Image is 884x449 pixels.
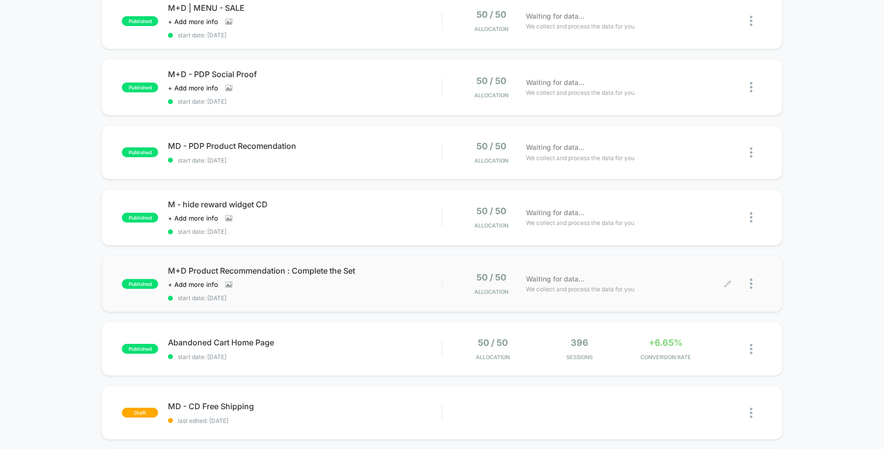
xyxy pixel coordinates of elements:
span: We collect and process the data for you [526,22,635,31]
span: start date: [DATE] [168,353,442,361]
span: Waiting for data... [526,207,584,218]
span: 50 / 50 [478,337,508,348]
span: M - hide reward widget CD [168,199,442,209]
img: close [750,16,752,26]
img: close [750,212,752,223]
span: We collect and process the data for you [526,88,635,97]
span: 50 / 50 [476,9,506,20]
span: published [122,16,158,26]
img: close [750,408,752,418]
span: + Add more info [168,214,218,222]
span: draft [122,408,158,418]
span: M+D | MENU - SALE [168,3,442,13]
span: Allocation [474,222,508,229]
span: start date: [DATE] [168,294,442,302]
span: M+D - PDP Social Proof [168,69,442,79]
span: start date: [DATE] [168,228,442,235]
span: published [122,279,158,289]
span: Allocation [474,26,508,32]
img: close [750,82,752,92]
span: Waiting for data... [526,11,584,22]
span: published [122,344,158,354]
span: 50 / 50 [476,206,506,216]
span: 50 / 50 [476,76,506,86]
span: Waiting for data... [526,77,584,88]
span: Sessions [539,354,620,361]
span: Allocation [474,92,508,99]
span: + Add more info [168,281,218,288]
span: + Add more info [168,18,218,26]
span: M+D Product Recommendation : Complete the Set [168,266,442,276]
span: Waiting for data... [526,274,584,284]
span: MD - PDP Product Recomendation [168,141,442,151]
span: 396 [571,337,588,348]
span: start date: [DATE] [168,157,442,164]
img: close [750,147,752,158]
span: We collect and process the data for you [526,218,635,227]
span: 50 / 50 [476,141,506,151]
span: last edited: [DATE] [168,417,442,424]
span: 50 / 50 [476,272,506,282]
span: start date: [DATE] [168,31,442,39]
span: published [122,83,158,92]
span: We collect and process the data for you [526,153,635,163]
span: start date: [DATE] [168,98,442,105]
span: Allocation [476,354,510,361]
img: close [750,344,752,354]
span: CONVERSION RATE [625,354,707,361]
span: published [122,147,158,157]
span: + Add more info [168,84,218,92]
span: published [122,213,158,223]
span: Waiting for data... [526,142,584,153]
img: close [750,279,752,289]
span: Allocation [474,288,508,295]
span: Allocation [474,157,508,164]
span: We collect and process the data for you [526,284,635,294]
span: +6.65% [649,337,683,348]
span: Abandoned Cart Home Page [168,337,442,347]
span: MD - CD Free Shipping [168,401,442,411]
